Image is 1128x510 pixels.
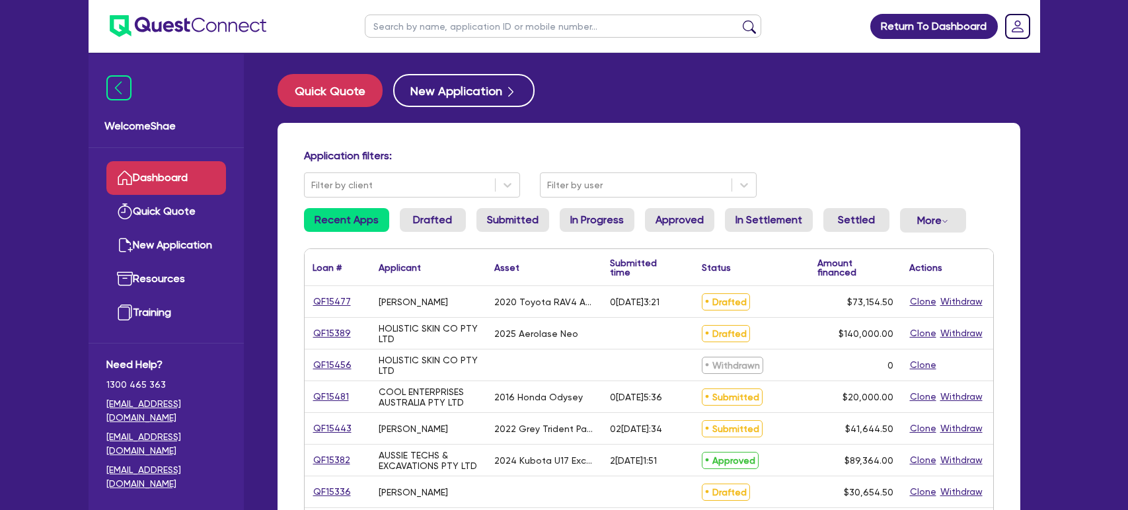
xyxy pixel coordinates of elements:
div: 2024 Kubota U17 Excavator [494,455,594,466]
span: $73,154.50 [847,297,893,307]
a: In Progress [560,208,634,232]
div: 2[DATE]1:51 [610,455,657,466]
img: resources [117,271,133,287]
img: quick-quote [117,203,133,219]
a: Submitted [476,208,549,232]
button: Clone [909,389,937,404]
a: QF15481 [313,389,350,404]
a: New Application [106,229,226,262]
div: [PERSON_NAME] [379,423,448,434]
button: Withdraw [940,294,983,309]
a: QF15336 [313,484,352,499]
div: 02[DATE]:34 [610,423,662,434]
span: Need Help? [106,357,226,373]
span: Welcome Shae [104,118,228,134]
div: AUSSIE TECHS & EXCAVATIONS PTY LTD [379,450,478,471]
img: icon-menu-close [106,75,132,100]
div: 2016 Honda Odysey [494,392,583,402]
a: Quick Quote [106,195,226,229]
input: Search by name, application ID or mobile number... [365,15,761,38]
span: $20,000.00 [843,392,893,402]
img: training [117,305,133,320]
div: Applicant [379,263,421,272]
span: $30,654.50 [844,487,893,497]
span: $140,000.00 [839,328,893,339]
a: [EMAIL_ADDRESS][DOMAIN_NAME] [106,397,226,425]
span: Submitted [702,388,763,406]
span: Withdrawn [702,357,763,374]
div: Asset [494,263,519,272]
a: QF15443 [313,421,352,436]
button: Clone [909,453,937,468]
button: Withdraw [940,421,983,436]
div: [PERSON_NAME] [379,297,448,307]
div: COOL ENTERPRISES AUSTRALIA PTY LTD [379,386,478,408]
span: Approved [702,452,759,469]
a: Resources [106,262,226,296]
span: 1300 465 363 [106,378,226,392]
button: Withdraw [940,389,983,404]
a: QF15389 [313,326,352,341]
a: Dashboard [106,161,226,195]
span: $89,364.00 [845,455,893,466]
button: Quick Quote [278,74,383,107]
span: Submitted [702,420,763,437]
button: Clone [909,421,937,436]
a: Dropdown toggle [1000,9,1035,44]
button: Clone [909,357,937,373]
div: Submitted time [610,258,674,277]
button: New Application [393,74,535,107]
a: Quick Quote [278,74,393,107]
div: 2025 Aerolase Neo [494,328,578,339]
button: Clone [909,294,937,309]
img: new-application [117,237,133,253]
a: Recent Apps [304,208,389,232]
div: [PERSON_NAME] [379,487,448,497]
button: Withdraw [940,453,983,468]
a: In Settlement [725,208,813,232]
button: Withdraw [940,484,983,499]
a: QF15382 [313,453,351,468]
span: Drafted [702,484,750,501]
h4: Application filters: [304,149,994,162]
div: Actions [909,263,942,272]
div: 0 [887,360,893,371]
div: Amount financed [817,258,893,277]
button: Clone [909,484,937,499]
div: HOLISTIC SKIN CO PTY LTD [379,355,478,376]
span: $41,644.50 [845,423,893,434]
div: 0[DATE]3:21 [610,297,659,307]
a: [EMAIL_ADDRESS][DOMAIN_NAME] [106,430,226,458]
a: Settled [823,208,889,232]
img: quest-connect-logo-blue [110,15,266,37]
button: Withdraw [940,326,983,341]
a: Training [106,296,226,330]
a: QF15456 [313,357,352,373]
button: Clone [909,326,937,341]
div: HOLISTIC SKIN CO PTY LTD [379,323,478,344]
a: Approved [645,208,714,232]
div: 0[DATE]5:36 [610,392,662,402]
span: Drafted [702,325,750,342]
div: 2020 Toyota RAV4 AXAH52R GXL 2WD HYBRID WAGON [494,297,594,307]
div: Loan # [313,263,342,272]
a: Return To Dashboard [870,14,998,39]
div: Status [702,263,731,272]
a: [EMAIL_ADDRESS][DOMAIN_NAME] [106,463,226,491]
a: Drafted [400,208,466,232]
button: Dropdown toggle [900,208,966,233]
div: 2022 Grey Trident Palladium [494,423,594,434]
span: Drafted [702,293,750,310]
a: QF15477 [313,294,352,309]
